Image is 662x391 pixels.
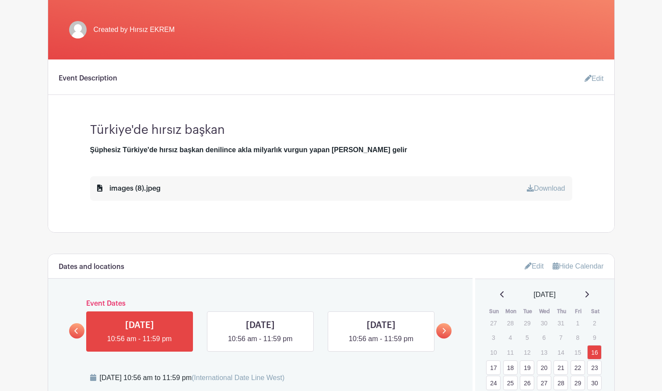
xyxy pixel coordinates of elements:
a: Edit [525,259,544,273]
h6: Event Description [59,74,117,83]
a: 19 [520,360,534,375]
span: [DATE] [534,290,556,300]
a: 20 [537,360,551,375]
p: 29 [520,316,534,330]
p: 14 [553,346,568,359]
a: Edit [578,70,604,87]
a: Hide Calendar [553,262,603,270]
a: 28 [553,376,568,390]
p: 12 [520,346,534,359]
p: 8 [571,331,585,344]
a: 16 [587,345,602,360]
strong: Şüphesiz Türkiye'de hırsız başkan denilince akla milyarlık vurgun yapan [PERSON_NAME] gelir [90,146,407,154]
th: Tue [519,307,536,316]
p: 3 [486,331,501,344]
div: [DATE] 10:56 am to 11:59 pm [100,373,285,383]
p: 27 [486,316,501,330]
p: 6 [537,331,551,344]
p: 10 [486,346,501,359]
p: 13 [537,346,551,359]
img: default-ce2991bfa6775e67f084385cd625a349d9dcbb7a52a09fb2fda1e96e2d18dcdb.png [69,21,87,38]
p: 11 [503,346,518,359]
p: 7 [553,331,568,344]
a: 22 [571,360,585,375]
th: Sun [486,307,503,316]
a: 18 [503,360,518,375]
p: 9 [587,331,602,344]
a: 21 [553,360,568,375]
p: 28 [503,316,518,330]
p: 1 [571,316,585,330]
p: 5 [520,331,534,344]
p: 15 [571,346,585,359]
p: 30 [537,316,551,330]
a: 24 [486,376,501,390]
a: 27 [537,376,551,390]
a: 26 [520,376,534,390]
th: Fri [570,307,587,316]
a: 29 [571,376,585,390]
th: Sat [587,307,604,316]
a: 25 [503,376,518,390]
div: images (8).jpeg [97,183,161,194]
a: 17 [486,360,501,375]
h3: Türkiye'de hırsız başkan [90,116,572,138]
span: Created by Hırsız EKREM [94,24,175,35]
p: 2 [587,316,602,330]
th: Mon [503,307,520,316]
p: 4 [503,331,518,344]
a: 23 [587,360,602,375]
span: (International Date Line West) [192,374,284,381]
a: Download [527,185,565,192]
p: 31 [553,316,568,330]
h6: Dates and locations [59,263,124,271]
h6: Event Dates [84,300,437,308]
a: 30 [587,376,602,390]
th: Wed [536,307,553,316]
th: Thu [553,307,570,316]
